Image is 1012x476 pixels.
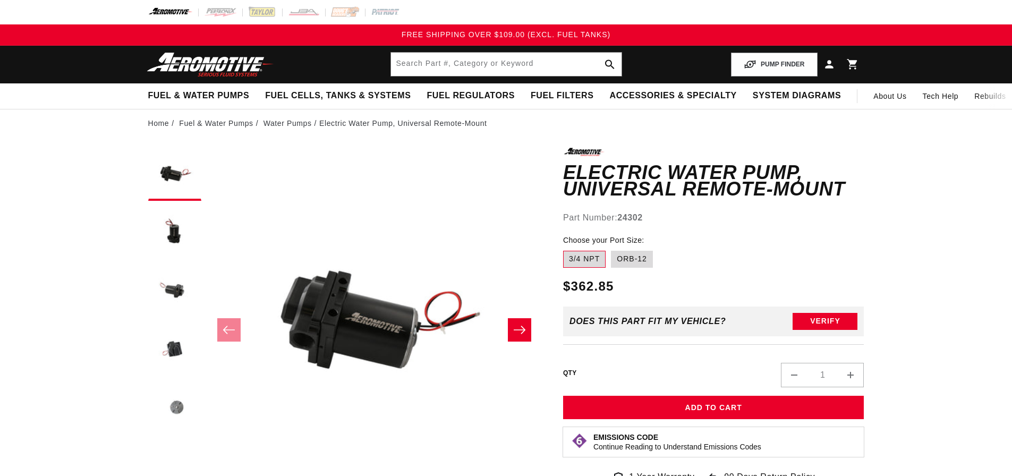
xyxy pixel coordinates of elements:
[391,53,622,76] input: Search by Part Number, Category or Keyword
[610,90,737,101] span: Accessories & Specialty
[148,117,864,129] nav: breadcrumbs
[563,211,864,225] div: Part Number:
[602,83,745,108] summary: Accessories & Specialty
[265,90,411,101] span: Fuel Cells, Tanks & Systems
[148,265,201,318] button: Load image 3 in gallery view
[148,148,201,201] button: Load image 1 in gallery view
[563,235,645,246] legend: Choose your Port Size:
[563,396,864,420] button: Add to Cart
[753,90,841,101] span: System Diagrams
[563,369,577,378] label: QTY
[148,117,169,129] a: Home
[873,92,906,100] span: About Us
[148,206,201,259] button: Load image 2 in gallery view
[531,90,594,101] span: Fuel Filters
[569,317,726,326] div: Does This part fit My vehicle?
[402,30,610,39] span: FREE SHIPPING OVER $109.00 (EXCL. FUEL TANKS)
[148,90,250,101] span: Fuel & Water Pumps
[419,83,522,108] summary: Fuel Regulators
[148,381,201,435] button: Load image 5 in gallery view
[974,90,1006,102] span: Rebuilds
[611,251,653,268] label: ORB-12
[593,442,761,452] p: Continue Reading to Understand Emissions Codes
[593,433,658,441] strong: Emissions Code
[865,83,914,109] a: About Us
[563,164,864,198] h1: Electric Water Pump, Universal Remote-Mount
[745,83,849,108] summary: System Diagrams
[257,83,419,108] summary: Fuel Cells, Tanks & Systems
[563,277,614,296] span: $362.85
[148,323,201,376] button: Load image 4 in gallery view
[793,313,857,330] button: Verify
[427,90,514,101] span: Fuel Regulators
[508,318,531,342] button: Slide right
[179,117,253,129] a: Fuel & Water Pumps
[571,432,588,449] img: Emissions code
[217,318,241,342] button: Slide left
[617,213,643,222] strong: 24302
[598,53,622,76] button: search button
[915,83,967,109] summary: Tech Help
[593,432,761,452] button: Emissions CodeContinue Reading to Understand Emissions Codes
[319,117,487,129] li: Electric Water Pump, Universal Remote-Mount
[563,251,606,268] label: 3/4 NPT
[523,83,602,108] summary: Fuel Filters
[144,52,277,77] img: Aeromotive
[923,90,959,102] span: Tech Help
[140,83,258,108] summary: Fuel & Water Pumps
[263,117,312,129] a: Water Pumps
[731,53,817,76] button: PUMP FINDER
